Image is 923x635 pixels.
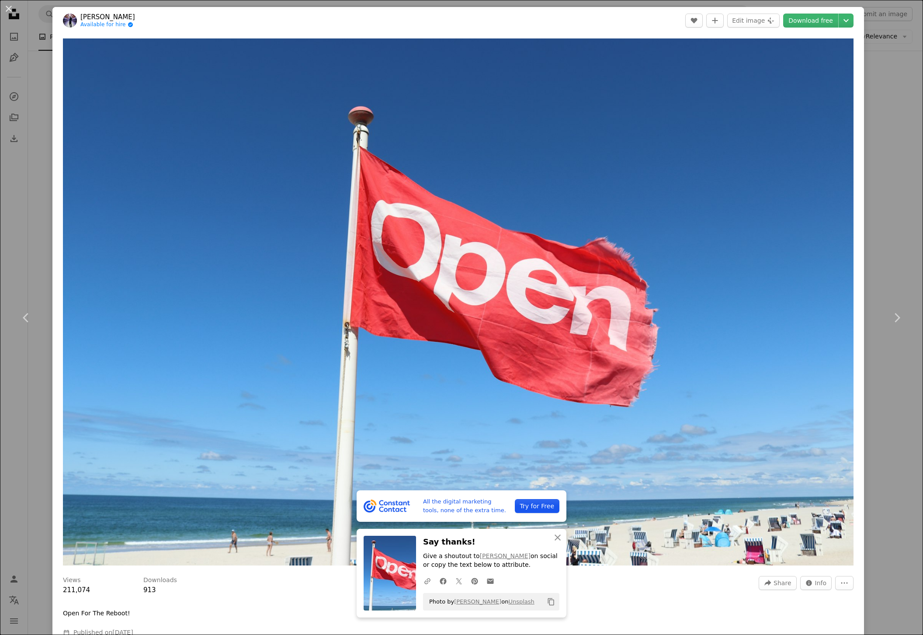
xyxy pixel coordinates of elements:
[143,576,177,585] h3: Downloads
[63,38,854,566] img: a red open flag on a beach next to the ocean
[544,594,559,609] button: Copy to clipboard
[727,14,780,28] button: Edit image
[800,576,832,590] button: Stats about this image
[423,536,559,548] h3: Say thanks!
[454,598,501,605] a: [PERSON_NAME]
[451,572,467,590] a: Share on Twitter
[364,500,410,513] img: file-1643061002856-0f96dc078c63image
[63,576,81,585] h3: Views
[63,609,130,618] p: Open For The Reboot!
[63,14,77,28] img: Go to Clemens van Lay's profile
[80,13,135,21] a: [PERSON_NAME]
[482,572,498,590] a: Share over email
[815,576,827,590] span: Info
[759,576,796,590] button: Share this image
[774,576,791,590] span: Share
[839,14,854,28] button: Choose download size
[467,572,482,590] a: Share on Pinterest
[425,595,534,609] span: Photo by on
[515,499,559,513] div: Try for Free
[143,586,156,594] span: 913
[783,14,838,28] a: Download free
[423,497,508,515] span: All the digital marketing tools, none of the extra time.
[435,572,451,590] a: Share on Facebook
[706,14,724,28] button: Add to Collection
[835,576,854,590] button: More Actions
[508,598,534,605] a: Unsplash
[423,552,559,569] p: Give a shoutout to on social or copy the text below to attribute.
[871,276,923,360] a: Next
[80,21,135,28] a: Available for hire
[685,14,703,28] button: Like
[63,586,90,594] span: 211,074
[63,38,854,566] button: Zoom in on this image
[357,490,566,522] a: All the digital marketing tools, none of the extra time.Try for Free
[480,552,531,559] a: [PERSON_NAME]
